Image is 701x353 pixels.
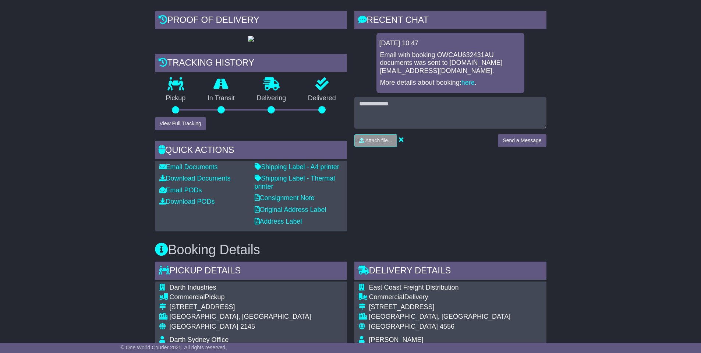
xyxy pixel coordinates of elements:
[379,39,521,48] div: [DATE] 10:47
[170,323,238,330] span: [GEOGRAPHIC_DATA]
[155,54,347,74] div: Tracking history
[255,206,326,213] a: Original Address Label
[155,94,197,102] p: Pickup
[170,284,216,291] span: Darth Industries
[155,117,206,130] button: View Full Tracking
[197,94,246,102] p: In Transit
[440,323,454,330] span: 4556
[369,323,438,330] span: [GEOGRAPHIC_DATA]
[354,262,546,282] div: Delivery Details
[159,198,215,205] a: Download PODs
[170,313,335,321] div: [GEOGRAPHIC_DATA], [GEOGRAPHIC_DATA]
[155,262,347,282] div: Pickup Details
[369,293,511,301] div: Delivery
[369,293,404,301] span: Commercial
[155,11,347,31] div: Proof of Delivery
[369,284,459,291] span: East Coast Freight Distribution
[170,303,335,311] div: [STREET_ADDRESS]
[155,242,546,257] h3: Booking Details
[155,141,347,161] div: Quick Actions
[159,186,202,194] a: Email PODs
[369,303,511,311] div: [STREET_ADDRESS]
[354,11,546,31] div: RECENT CHAT
[255,163,339,171] a: Shipping Label - A4 printer
[369,336,424,343] span: [PERSON_NAME]
[369,313,511,321] div: [GEOGRAPHIC_DATA], [GEOGRAPHIC_DATA]
[380,79,521,87] p: More details about booking: .
[246,94,297,102] p: Delivering
[240,323,255,330] span: 2145
[380,51,521,75] p: Email with booking OWCAU632431AU documents was sent to [DOMAIN_NAME][EMAIL_ADDRESS][DOMAIN_NAME].
[248,36,254,42] img: GetPodImage
[159,175,231,182] a: Download Documents
[170,293,205,301] span: Commercial
[255,218,302,225] a: Address Label
[461,79,475,86] a: here
[170,336,229,343] span: Darth Sydney Office
[170,293,335,301] div: Pickup
[255,175,335,190] a: Shipping Label - Thermal printer
[498,134,546,147] button: Send a Message
[297,94,347,102] p: Delivered
[255,194,315,202] a: Consignment Note
[159,163,218,171] a: Email Documents
[121,345,227,350] span: © One World Courier 2025. All rights reserved.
